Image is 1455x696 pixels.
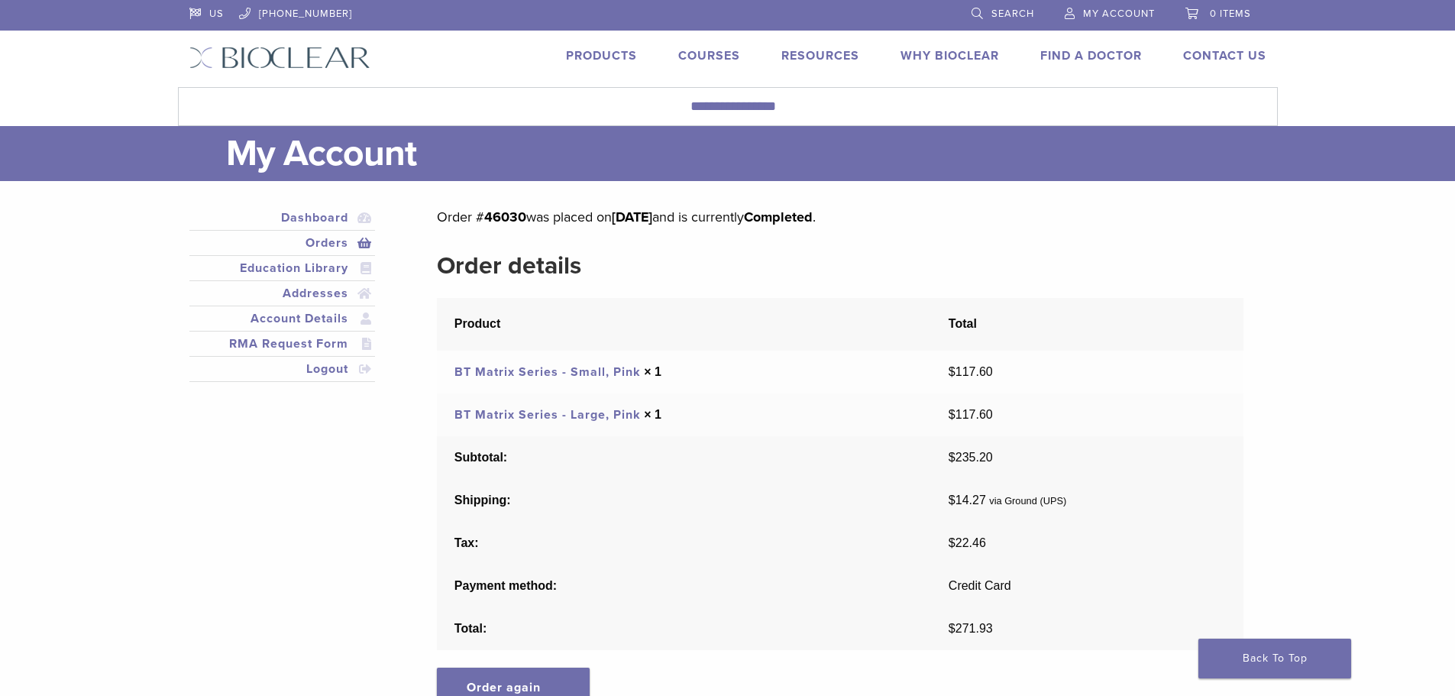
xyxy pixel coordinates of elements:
[1083,8,1155,20] span: My Account
[1040,48,1142,63] a: Find A Doctor
[931,565,1243,607] td: Credit Card
[678,48,740,63] a: Courses
[612,209,652,225] mark: [DATE]
[189,206,376,400] nav: Account pages
[192,284,373,303] a: Addresses
[192,309,373,328] a: Account Details
[1198,639,1351,678] a: Back To Top
[454,364,641,380] a: BT Matrix Series - Small, Pink
[989,495,1066,507] small: via Ground (UPS)
[931,298,1243,351] th: Total
[189,47,370,69] img: Bioclear
[949,494,986,507] span: 14.27
[437,565,931,607] th: Payment method:
[192,360,373,378] a: Logout
[949,408,993,421] bdi: 117.60
[949,451,993,464] span: 235.20
[437,436,931,479] th: Subtotal:
[437,248,1243,284] h2: Order details
[192,209,373,227] a: Dashboard
[437,607,931,650] th: Total:
[781,48,859,63] a: Resources
[949,451,955,464] span: $
[226,126,1266,181] h1: My Account
[437,522,931,565] th: Tax:
[192,335,373,353] a: RMA Request Form
[484,209,526,225] mark: 46030
[644,365,661,378] strong: × 1
[949,622,955,635] span: $
[949,494,955,507] span: $
[949,622,993,635] span: 271.93
[1183,48,1266,63] a: Contact Us
[437,479,931,522] th: Shipping:
[566,48,637,63] a: Products
[437,298,931,351] th: Product
[949,536,955,549] span: $
[1210,8,1251,20] span: 0 items
[192,259,373,277] a: Education Library
[949,365,993,378] bdi: 117.60
[192,234,373,252] a: Orders
[454,407,641,422] a: BT Matrix Series - Large, Pink
[949,365,955,378] span: $
[744,209,813,225] mark: Completed
[991,8,1034,20] span: Search
[437,206,1243,228] p: Order # was placed on and is currently .
[949,408,955,421] span: $
[900,48,999,63] a: Why Bioclear
[949,536,986,549] span: 22.46
[644,408,661,421] strong: × 1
